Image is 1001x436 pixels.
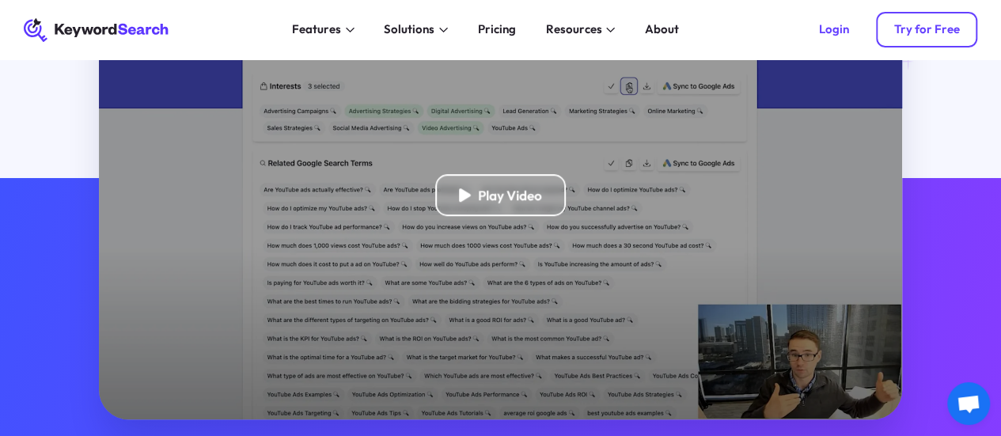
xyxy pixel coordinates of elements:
div: Pricing [478,21,516,39]
a: Login [802,12,867,47]
div: About [645,21,679,39]
a: About [636,18,688,42]
a: Try for Free [876,12,977,47]
div: Try for Free [893,22,959,37]
a: Open chat [947,382,990,425]
div: Play Video [478,187,542,203]
a: Pricing [469,18,525,42]
div: Solutions [384,21,434,39]
div: Features [292,21,341,39]
div: Login [819,22,849,37]
div: Resources [545,21,601,39]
